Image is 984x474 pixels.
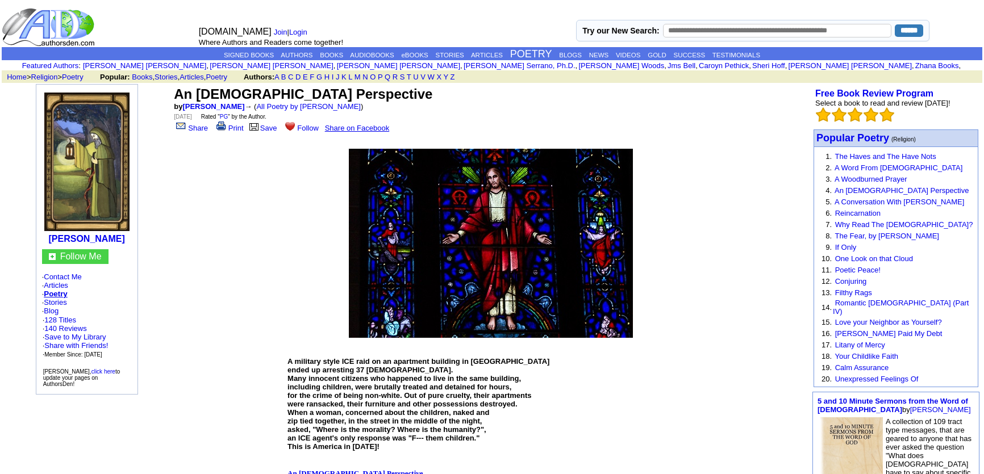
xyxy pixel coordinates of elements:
a: Poetry [206,73,227,81]
font: 12. [822,277,832,286]
a: Login [289,28,307,36]
a: ARTICLES [471,52,503,58]
font: : [22,61,81,70]
a: C [288,73,293,81]
span: for the crime of being non-white. Out of pure cruelty, their apartments [287,391,532,400]
font: → ( ) [245,102,364,111]
a: SIGNED BOOKS [224,52,274,58]
font: An [DEMOGRAPHIC_DATA] Perspective [174,86,432,102]
font: Rated " " by the Author. [201,114,266,120]
font: 13. [822,288,832,297]
a: Poetic Peace! [835,266,881,274]
a: A Conversation With [PERSON_NAME] [835,198,964,206]
a: The Fear, by [PERSON_NAME] [835,232,939,240]
a: Unexpressed Feelings Of [835,375,919,383]
img: print.gif [216,121,226,131]
font: 18. [822,352,832,360]
a: A [274,73,279,81]
a: Share [174,124,208,132]
font: · · [43,316,109,358]
a: Litany of Mercy [835,341,885,349]
font: · · · [43,333,109,358]
a: Calm Assurance [835,363,889,372]
a: 5 and 10 Minute Sermons from the Word of [DEMOGRAPHIC_DATA] [818,397,968,414]
a: U [413,73,418,81]
a: Why Read The [DEMOGRAPHIC_DATA]? [835,220,973,229]
span: Many innocent citizens who happened to live in the same building, [287,374,521,383]
a: Poetry [44,290,67,298]
a: AUTHORS [281,52,312,58]
a: [PERSON_NAME] [PERSON_NAME] [337,61,460,70]
font: [PERSON_NAME], to update your pages on AuthorsDen! [43,368,120,387]
img: share_page.gif [176,121,186,131]
a: D [295,73,301,81]
a: BOOKS [320,52,343,58]
a: Z [451,73,455,81]
a: Romantic [DEMOGRAPHIC_DATA] (Part IV) [833,299,969,316]
font: i [914,63,915,69]
font: 3. [825,175,832,183]
img: bigemptystars.png [816,107,831,122]
font: [DOMAIN_NAME] [199,27,272,36]
font: 14. [822,303,832,312]
a: Your Childlike Faith [835,352,898,360]
span: This is America in [DATE]! [287,442,380,451]
a: S [400,73,405,81]
a: Books [132,73,152,81]
a: [PERSON_NAME] [PERSON_NAME] [83,61,206,70]
a: Zhana Books [915,61,959,70]
a: R [393,73,398,81]
font: i [462,63,464,69]
font: 8. [825,232,832,240]
font: Where Authors and Readers come together! [199,38,343,47]
a: Share with Friends! [44,341,108,350]
a: [PERSON_NAME] Woods [578,61,664,70]
font: 7. [825,220,832,229]
font: i [209,63,210,69]
a: J [336,73,340,81]
font: 11. [822,266,832,274]
font: i [751,63,752,69]
font: 4. [825,186,832,195]
a: Follow Me [60,251,102,261]
font: by [174,102,244,111]
font: i [666,63,668,69]
a: Follow [283,124,319,132]
font: , , , [100,73,465,81]
a: Home [7,73,27,81]
font: 15. [822,318,832,326]
a: [PERSON_NAME] [910,405,971,414]
font: , , , , , , , , , , [83,61,962,70]
img: 112038.jpg [44,93,130,231]
font: by [818,397,971,414]
a: [PERSON_NAME] [49,234,125,244]
a: [PERSON_NAME] Serrano, Ph.D. [464,61,576,70]
a: Contact Me [44,272,81,281]
font: | [274,28,311,36]
font: 6. [825,209,832,217]
a: [PERSON_NAME] [PERSON_NAME] [210,61,333,70]
img: library.gif [248,121,260,131]
font: i [787,63,788,69]
a: P [378,73,382,81]
a: Jms Bell [668,61,695,70]
a: Articles [180,73,204,81]
a: 128 Titles [44,316,76,324]
font: 10. [822,254,832,263]
span: ended up arresting 37 [DEMOGRAPHIC_DATA]. [287,366,453,374]
font: 1. [825,152,832,161]
a: O [370,73,376,81]
font: 5. [825,198,832,206]
font: 19. [822,363,832,372]
img: heart.gif [285,121,295,131]
span: an ICE agent's only response was "F--- them children." [287,434,480,442]
span: including children, were brutally treated and detained for hours, [287,383,511,391]
a: A Woodburned Prayer [835,175,907,183]
a: Filthy Rags [835,288,872,297]
a: F [310,73,314,81]
a: Poetry [62,73,84,81]
font: Popular Poetry [816,132,889,144]
font: i [335,63,336,69]
font: Member Since: [DATE] [44,351,102,358]
a: W [427,73,434,81]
